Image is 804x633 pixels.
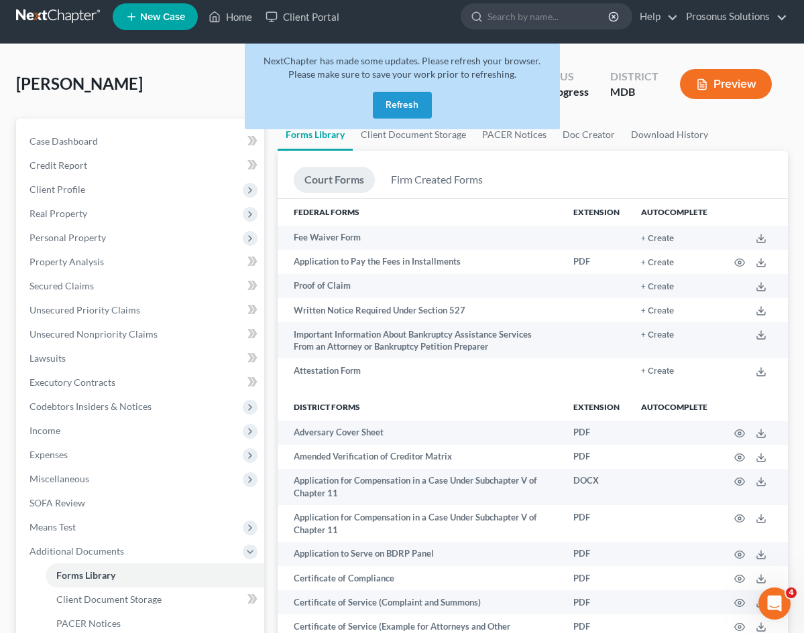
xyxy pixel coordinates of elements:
div: PDF [573,255,620,268]
div: MDB [610,84,658,100]
td: DOCX [563,469,630,506]
td: Proof of Claim [278,274,563,298]
button: + Create [641,283,674,291]
button: Preview [680,69,772,99]
span: Means Test [30,521,76,533]
td: Application to Serve on BDRP Panel [278,542,563,566]
td: Attestation Form [278,358,563,382]
span: PACER Notices [56,618,121,629]
span: Lawsuits [30,352,66,364]
a: Credit Report [19,153,264,178]
td: PDF [563,566,630,590]
span: New Case [140,12,185,22]
td: Written Notice Required Under Section 527 [278,298,563,322]
td: Important Information About Bankruptcy Assistance Services From an Attorney or Bankruptcy Petitio... [278,322,563,359]
td: PDF [563,542,630,566]
button: + Create [641,367,674,376]
span: Real Property [30,208,87,219]
span: Unsecured Priority Claims [30,304,140,315]
span: SOFA Review [30,497,85,508]
td: Certificate of Compliance [278,566,563,590]
span: Unsecured Nonpriority Claims [30,328,158,340]
a: Property Analysis [19,250,264,274]
span: 4 [786,587,797,598]
button: + Create [641,307,674,315]
div: In Progress [534,84,589,100]
span: Credit Report [30,159,87,171]
td: PDF [563,505,630,542]
td: PDF [563,421,630,445]
a: SOFA Review [19,491,264,515]
a: Case Dashboard [19,129,264,153]
span: Secured Claims [30,280,94,291]
iframe: Intercom live chat [758,587,791,620]
td: Application for Compensation in a Case Under Subchapter V of Chapter 11 [278,469,563,506]
a: Download History [623,119,716,151]
span: Income [30,425,60,436]
span: Case Dashboard [30,135,98,147]
span: [PERSON_NAME] [16,74,143,93]
a: Secured Claims [19,274,264,298]
th: Extension [563,394,630,421]
span: Expenses [30,449,68,460]
span: Executory Contracts [30,376,115,388]
a: Unsecured Priority Claims [19,298,264,322]
a: Client Portal [259,5,346,29]
a: Client Document Storage [46,587,264,612]
a: Prosonus Solutions [679,5,787,29]
button: + Create [641,234,674,243]
button: Refresh [373,92,432,119]
span: Client Profile [30,184,85,195]
a: Help [633,5,678,29]
td: PDF [563,445,630,469]
a: Court Forms [294,167,375,193]
span: Personal Property [30,232,106,243]
button: + Create [641,331,674,340]
td: Certificate of Service (Complaint and Summons) [278,590,563,614]
span: Forms Library [56,569,115,581]
a: Unsecured Nonpriority Claims [19,322,264,346]
th: District forms [278,394,563,421]
span: Property Analysis [30,256,104,267]
input: Search by name... [487,4,610,29]
a: Lawsuits [19,346,264,370]
th: Autocomplete [630,394,718,421]
a: Home [202,5,259,29]
span: Additional Documents [30,545,124,557]
span: Codebtors Insiders & Notices [30,401,152,412]
th: Federal Forms [278,199,563,226]
a: Firm Created Forms [380,167,494,193]
td: PDF [563,590,630,614]
span: Miscellaneous [30,473,89,484]
div: Status [534,69,589,84]
th: Autocomplete [630,199,718,226]
td: Amended Verification of Creditor Matrix [278,445,563,469]
td: Application to Pay the Fees in Installments [278,250,563,274]
a: Forms Library [46,563,264,587]
button: + Create [641,259,674,267]
span: Client Document Storage [56,593,162,605]
div: District [610,69,658,84]
span: NextChapter has made some updates. Please refresh your browser. Please make sure to save your wor... [264,55,540,80]
a: Executory Contracts [19,370,264,395]
td: Application for Compensation in a Case Under Subchapter V of Chapter 11 [278,505,563,542]
a: Doc Creator [555,119,623,151]
td: Fee Waiver Form [278,226,563,250]
td: Adversary Cover Sheet [278,421,563,445]
th: Extension [563,199,630,226]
